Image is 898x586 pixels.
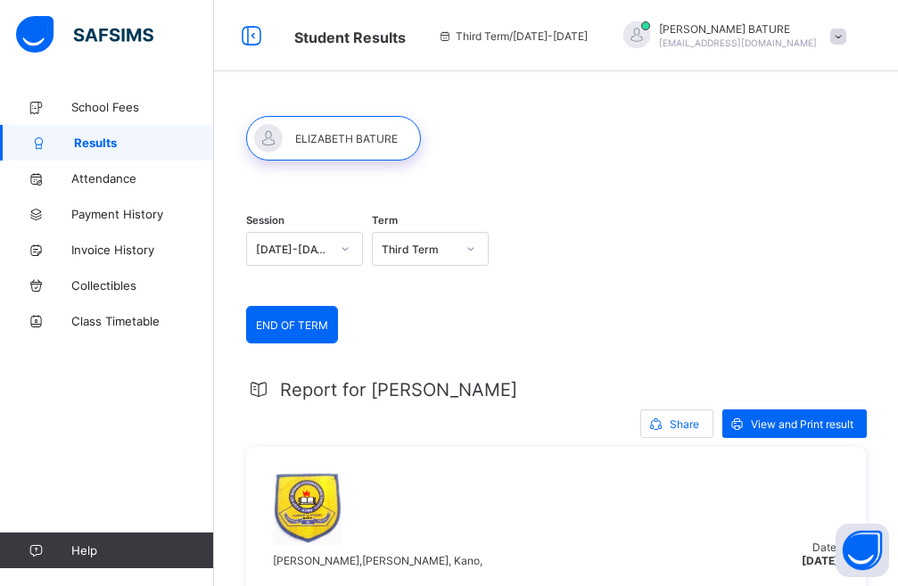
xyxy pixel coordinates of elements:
span: [PERSON_NAME],[PERSON_NAME], Kano, [273,554,482,567]
span: [EMAIL_ADDRESS][DOMAIN_NAME] [659,37,817,48]
span: Student Results [294,29,406,46]
span: Invoice History [71,243,214,257]
span: session/term information [438,29,588,43]
span: Term [372,214,398,227]
span: Session [246,214,284,227]
span: Class Timetable [71,314,214,328]
img: seatofwisdom.png [273,474,342,545]
div: Third Term [382,243,456,256]
span: Results [74,136,214,150]
span: END OF TERM [256,318,328,332]
div: [DATE]-[DATE] [256,243,330,256]
span: Help [71,543,213,557]
button: Open asap [836,524,889,577]
img: safsims [16,16,153,54]
span: View and Print result [751,417,853,431]
span: [DATE] [802,554,839,567]
span: Attendance [71,171,214,186]
span: Date: [812,541,839,554]
span: Report for [PERSON_NAME] [280,379,517,400]
span: Share [670,417,699,431]
div: ELIZABETHBATURE [606,21,855,51]
span: School Fees [71,100,214,114]
span: Payment History [71,207,214,221]
span: Collectibles [71,278,214,293]
span: [PERSON_NAME] BATURE [659,22,817,36]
